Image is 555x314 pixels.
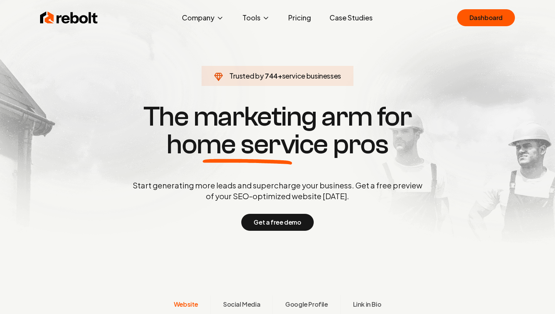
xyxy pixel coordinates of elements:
span: service businesses [282,71,341,80]
p: Start generating more leads and supercharge your business. Get a free preview of your SEO-optimiz... [131,180,424,201]
span: Google Profile [285,300,328,309]
button: Company [176,10,230,25]
button: Get a free demo [241,214,313,231]
a: Pricing [282,10,317,25]
span: Website [174,300,198,309]
span: + [278,71,282,80]
a: Case Studies [323,10,379,25]
h1: The marketing arm for pros [92,103,462,158]
span: Link in Bio [353,300,382,309]
span: Trusted by [229,71,264,80]
a: Dashboard [457,9,515,26]
span: home service [166,131,328,158]
button: Tools [236,10,276,25]
span: Social Media [223,300,260,309]
span: 744 [265,71,278,81]
img: Rebolt Logo [40,10,98,25]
